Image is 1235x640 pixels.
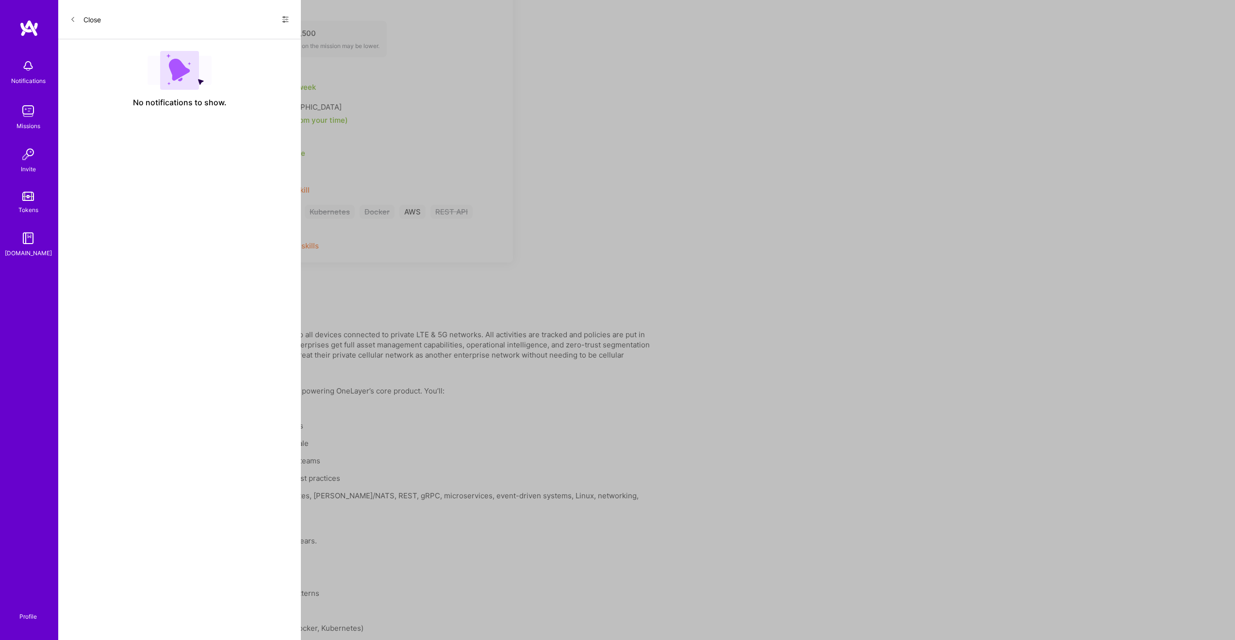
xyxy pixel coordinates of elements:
img: Invite [18,145,38,164]
div: [DOMAIN_NAME] [5,248,52,258]
div: Profile [19,611,37,621]
span: No notifications to show. [133,98,227,108]
img: logo [19,19,39,37]
img: bell [18,56,38,76]
button: Close [70,12,101,27]
div: Invite [21,164,36,174]
img: empty [148,51,212,90]
img: teamwork [18,101,38,121]
img: tokens [22,192,34,201]
div: Missions [16,121,40,131]
a: Profile [16,601,40,621]
div: Tokens [18,205,38,215]
div: Notifications [11,76,46,86]
img: guide book [18,229,38,248]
